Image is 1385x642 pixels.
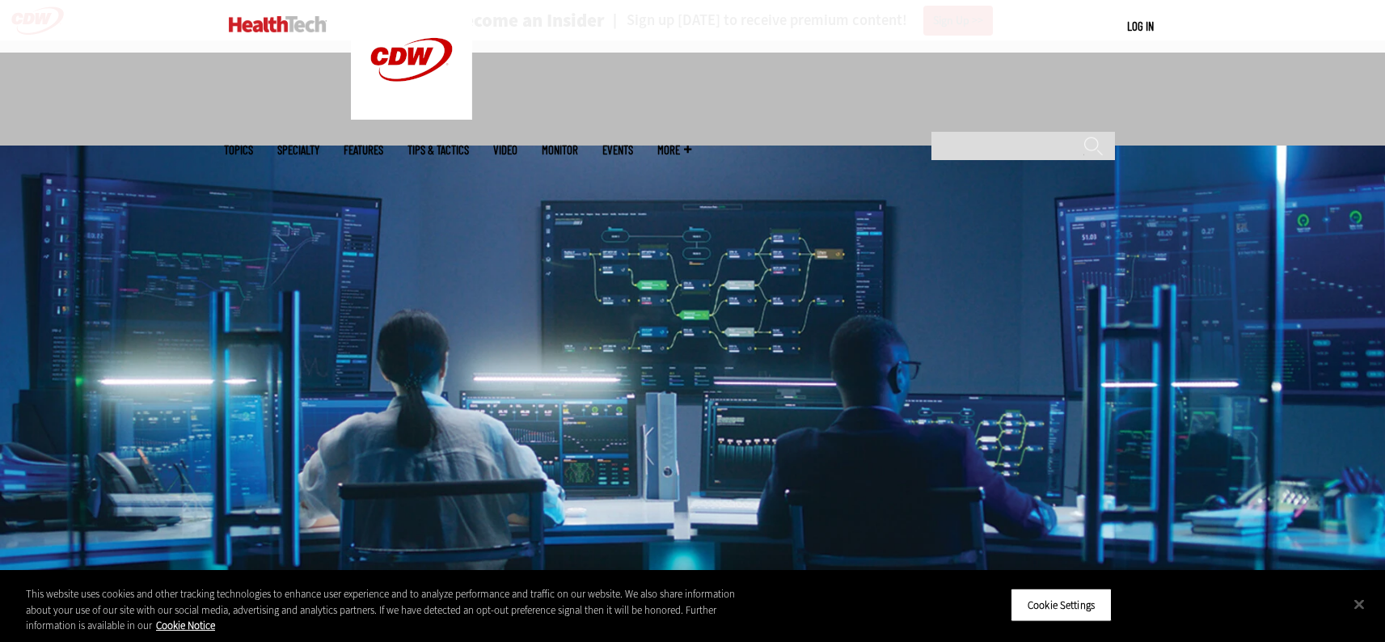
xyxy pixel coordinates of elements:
[542,144,578,156] a: MonITor
[26,586,762,634] div: This website uses cookies and other tracking technologies to enhance user experience and to analy...
[1341,586,1377,622] button: Close
[602,144,633,156] a: Events
[1127,19,1154,33] a: Log in
[407,144,469,156] a: Tips & Tactics
[156,619,215,632] a: More information about your privacy
[277,144,319,156] span: Specialty
[224,144,253,156] span: Topics
[1127,18,1154,35] div: User menu
[657,144,691,156] span: More
[229,16,327,32] img: Home
[493,144,517,156] a: Video
[351,107,472,124] a: CDW
[344,144,383,156] a: Features
[1011,588,1112,622] button: Cookie Settings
